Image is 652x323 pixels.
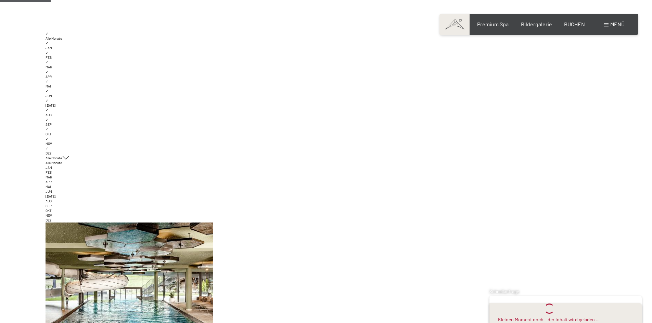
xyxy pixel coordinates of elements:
span: ✓ [46,89,48,93]
span: OKT [46,208,52,213]
span: ✓ [46,60,48,64]
span: MAR [46,175,52,179]
span: Alle Monate [46,161,62,165]
span: [DATE] [46,103,56,107]
span: ✓ [46,79,48,83]
span: Alle Monate [46,156,62,160]
span: ✓ [46,127,48,131]
span: ✓ [46,146,48,150]
a: BUCHEN [564,21,585,27]
span: JAN [46,165,52,170]
span: DEZ [46,151,51,155]
span: OKT [46,132,52,136]
span: ✓ [46,70,48,74]
span: MAR [46,65,52,69]
span: Menü [610,21,625,27]
a: Bildergalerie [521,21,552,27]
span: ✓ [46,118,48,122]
span: JAN [46,46,52,50]
span: MAI [46,185,51,189]
span: ✓ [46,31,48,36]
span: APR [46,75,52,79]
span: NOV [46,142,52,146]
span: [DATE] [46,194,56,198]
span: SEP [46,122,52,126]
span: FEB [46,170,52,174]
span: ✓ [46,137,48,141]
span: MAI [46,84,51,88]
span: JUN [46,189,52,193]
span: NOV [46,213,52,217]
span: Schnellanfrage [489,289,519,294]
span: DEZ [46,218,51,222]
span: AUG [46,113,52,117]
span: AUG [46,199,52,203]
span: SEP [46,204,52,208]
span: Alle Monate [46,36,62,40]
a: Premium Spa [477,21,509,27]
span: ✓ [46,51,48,55]
div: Kleinen Moment noch – der Inhalt wird geladen … [498,316,600,323]
span: ✓ [46,98,48,103]
span: APR [46,180,52,184]
span: ✓ [46,41,48,45]
span: FEB [46,55,52,59]
span: JUN [46,94,52,98]
span: ✓ [46,108,48,112]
